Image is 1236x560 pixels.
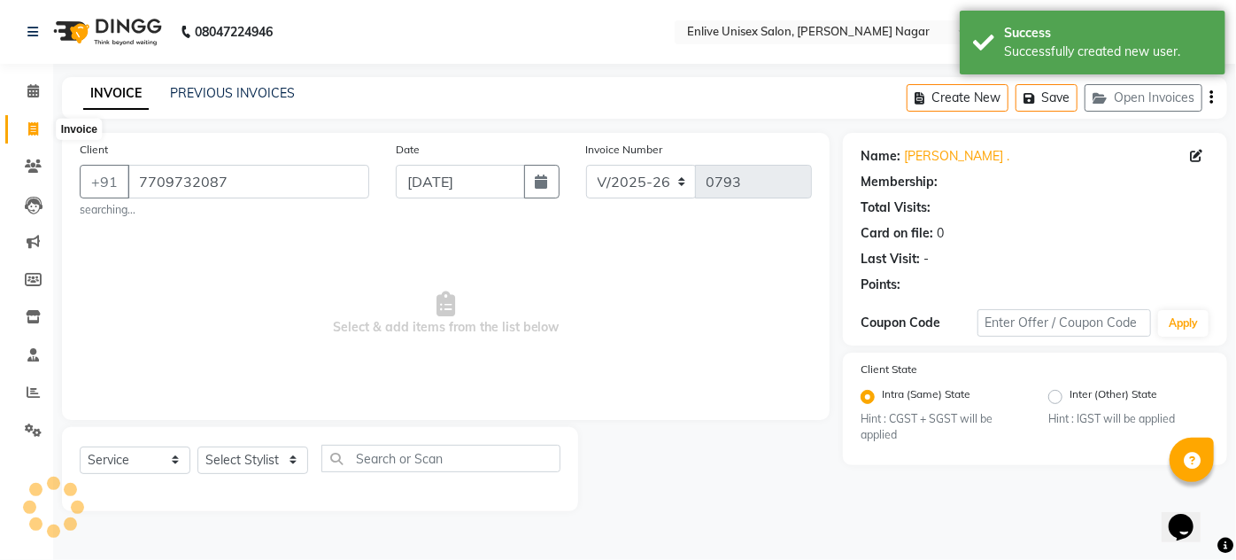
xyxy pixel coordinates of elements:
[861,250,920,268] div: Last Visit:
[923,250,929,268] div: -
[83,78,149,110] a: INVOICE
[80,142,108,158] label: Client
[977,309,1152,337] input: Enter Offer / Coupon Code
[80,225,812,402] span: Select & add items from the list below
[861,173,938,191] div: Membership:
[1004,24,1212,43] div: Success
[170,85,295,101] a: PREVIOUS INVOICES
[861,362,917,377] label: Client State
[80,165,129,198] button: +91
[396,142,420,158] label: Date
[57,119,102,140] div: Invoice
[861,198,931,217] div: Total Visits:
[1048,411,1209,427] small: Hint : IGST will be applied
[1162,489,1218,542] iframe: chat widget
[127,165,369,198] input: Search by Name/Mobile/Email/Code
[907,84,1008,112] button: Create New
[904,147,1009,166] a: [PERSON_NAME] .
[861,314,977,332] div: Coupon Code
[861,224,933,243] div: Card on file:
[861,147,900,166] div: Name:
[45,7,166,57] img: logo
[882,386,970,408] label: Intra (Same) State
[586,142,663,158] label: Invoice Number
[1016,84,1078,112] button: Save
[321,445,560,472] input: Search or Scan
[1070,386,1157,408] label: Inter (Other) State
[195,7,273,57] b: 08047224946
[861,411,1022,444] small: Hint : CGST + SGST will be applied
[80,202,369,218] small: searching...
[1004,43,1212,61] div: Successfully created new user.
[861,276,900,294] div: Points:
[1158,310,1209,337] button: Apply
[1085,84,1202,112] button: Open Invoices
[937,224,944,243] div: 0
